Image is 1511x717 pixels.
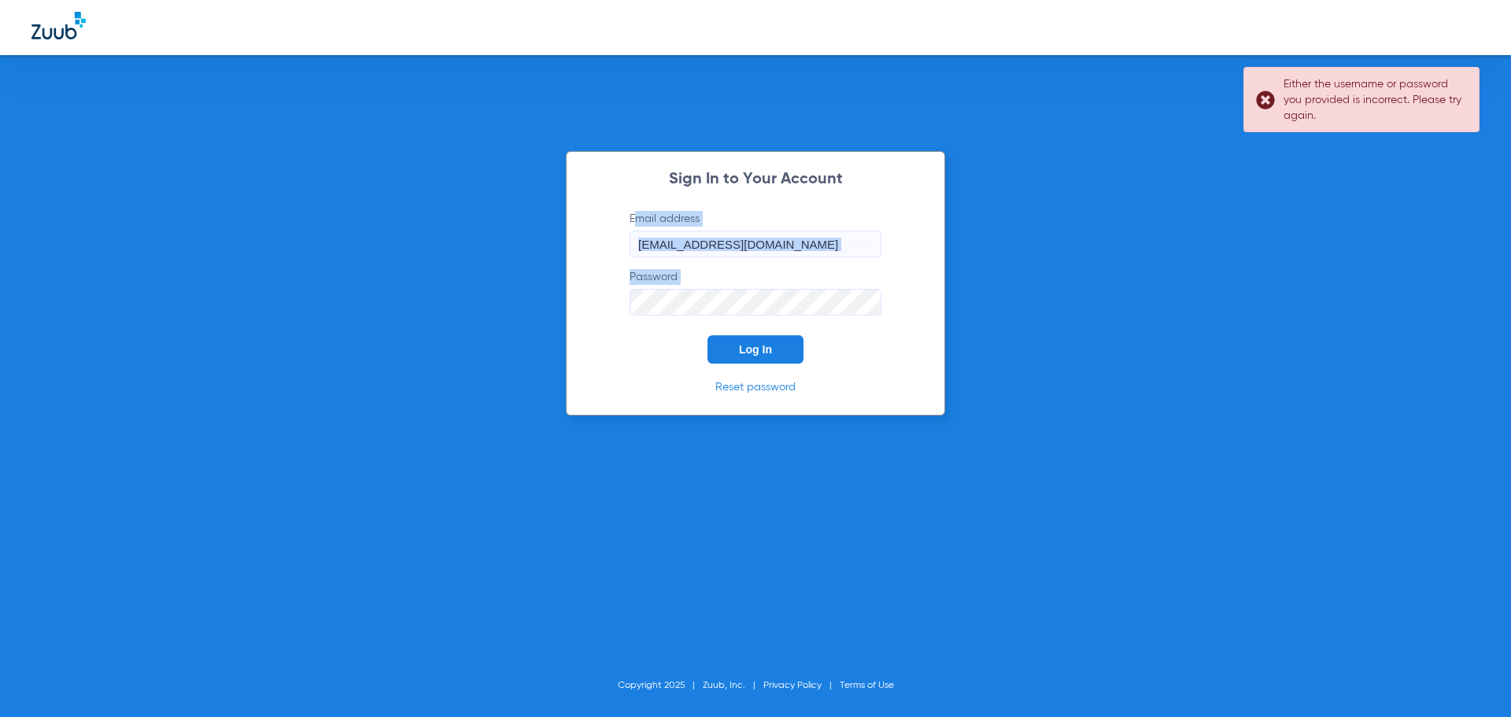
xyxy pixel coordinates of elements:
a: Terms of Use [840,681,894,690]
button: Log In [707,335,804,364]
h2: Sign In to Your Account [606,172,905,187]
li: Zuub, Inc. [703,678,763,693]
label: Password [630,269,881,316]
img: Zuub Logo [31,12,86,39]
label: Email address [630,211,881,257]
a: Reset password [715,382,796,393]
input: Password [630,289,881,316]
li: Copyright 2025 [618,678,703,693]
span: Log In [739,343,772,356]
a: Privacy Policy [763,681,822,690]
input: Email address [630,231,881,257]
div: Either the username or password you provided is incorrect. Please try again. [1284,76,1465,124]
